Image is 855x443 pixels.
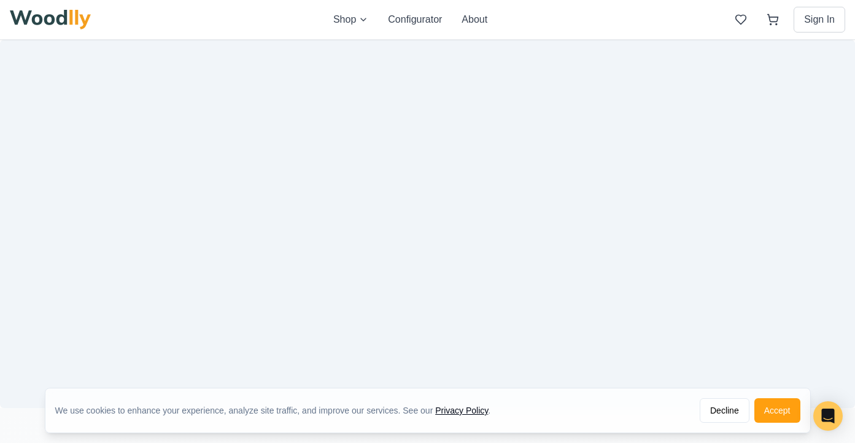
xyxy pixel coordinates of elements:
[462,12,487,27] button: About
[700,398,749,423] button: Decline
[10,10,91,29] img: Woodlly
[754,398,800,423] button: Accept
[435,406,488,415] a: Privacy Policy
[794,7,845,33] button: Sign In
[333,12,368,27] button: Shop
[388,12,442,27] button: Configurator
[55,404,501,417] div: We use cookies to enhance your experience, analyze site traffic, and improve our services. See our .
[813,401,843,431] div: Open Intercom Messenger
